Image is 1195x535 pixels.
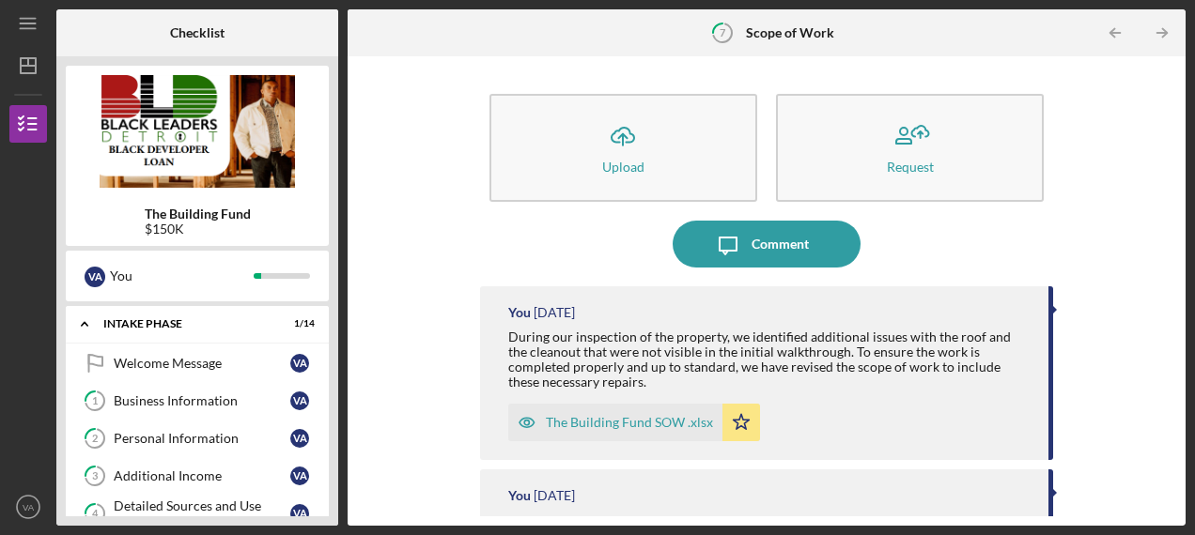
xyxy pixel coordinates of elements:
[66,75,329,188] img: Product logo
[752,221,809,267] div: Comment
[92,395,98,407] tspan: 1
[114,498,290,528] div: Detailed Sources and Use w/Repayment Plan
[508,488,531,503] div: You
[534,305,575,320] time: 2025-08-21 03:01
[110,260,254,292] div: You
[508,305,531,320] div: You
[746,25,834,40] b: Scope of Work
[673,221,861,267] button: Comment
[114,356,290,371] div: Welcome Message
[281,318,315,329] div: 1 / 14
[75,457,319,495] a: 3Additional IncomeVA
[75,382,319,420] a: 1Business InformationVA
[75,495,319,532] a: 4Detailed Sources and Use w/Repayment PlanVA
[290,391,309,410] div: V A
[720,26,726,38] tspan: 7
[114,468,290,483] div: Additional Income
[508,329,1030,390] div: During our inspection of the property, we identified additional issues with the roof and the clea...
[602,160,644,174] div: Upload
[9,488,47,526] button: VA
[508,404,760,441] button: The Building Fund SOW .xlsx
[92,508,99,520] tspan: 4
[85,267,105,287] div: V A
[75,344,319,382] a: Welcome MessageVA
[534,488,575,503] time: 2025-08-21 02:49
[170,25,225,40] b: Checklist
[114,393,290,408] div: Business Information
[546,415,713,430] div: The Building Fund SOW .xlsx
[290,354,309,373] div: V A
[103,318,268,329] div: Intake Phase
[887,160,934,174] div: Request
[776,94,1044,202] button: Request
[290,429,309,448] div: V A
[92,433,98,445] tspan: 2
[145,206,251,222] b: The Building Fund
[489,94,757,202] button: Upload
[290,504,309,523] div: V A
[290,466,309,485] div: V A
[114,431,290,446] div: Personal Information
[92,470,98,482] tspan: 3
[23,502,35,512] text: VA
[75,420,319,457] a: 2Personal InformationVA
[145,222,251,237] div: $150K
